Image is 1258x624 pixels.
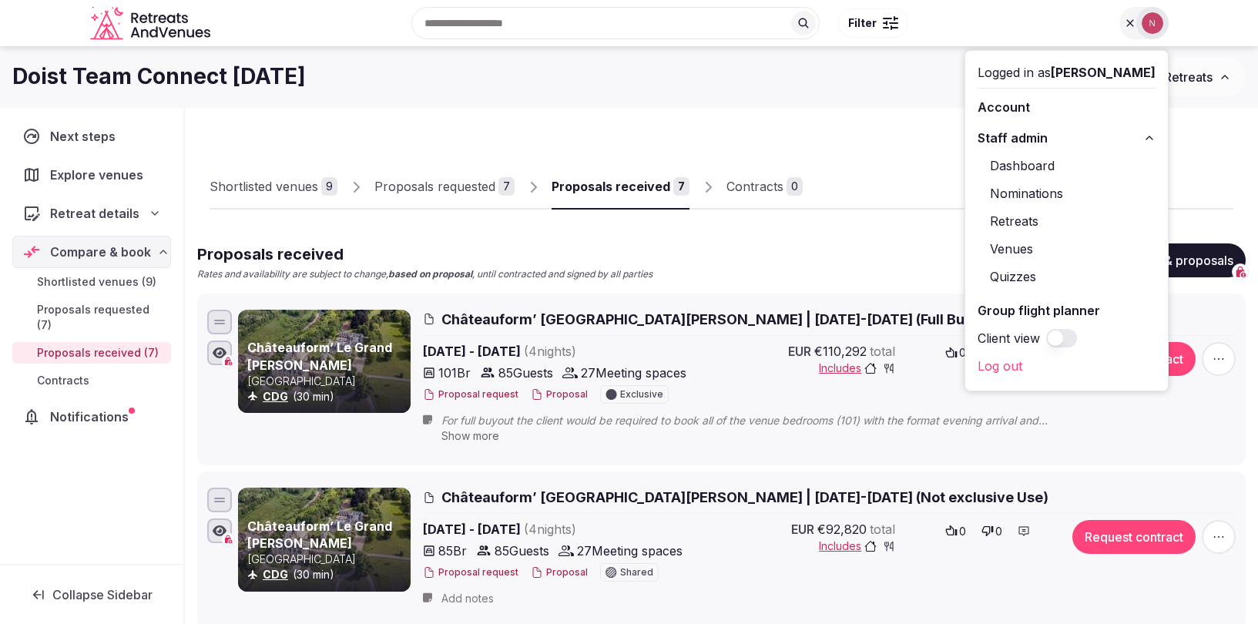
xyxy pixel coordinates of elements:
[441,429,499,442] span: Show more
[978,298,1156,323] a: Group flight planner
[441,591,494,606] span: Add notes
[819,361,895,376] button: Includes
[374,165,515,210] a: Proposals requested7
[1142,12,1163,34] img: Nathalia Bilotti
[978,181,1156,206] a: Nominations
[978,95,1156,119] a: Account
[12,120,171,153] a: Next steps
[978,153,1156,178] a: Dashboard
[247,552,408,567] p: [GEOGRAPHIC_DATA]
[423,566,518,579] button: Proposal request
[498,364,553,382] span: 85 Guests
[673,177,689,196] div: 7
[959,345,966,361] span: 0
[817,520,867,538] span: €92,820
[1143,69,1213,85] span: My Retreats
[12,342,171,364] a: Proposals received (7)
[495,542,549,560] span: 85 Guests
[12,62,306,92] h1: Doist Team Connect [DATE]
[50,243,151,261] span: Compare & book
[995,524,1002,539] span: 0
[838,8,908,38] button: Filter
[441,488,1048,507] span: Châteauform’ [GEOGRAPHIC_DATA][PERSON_NAME] | [DATE]-[DATE] (Not exclusive Use)
[50,127,122,146] span: Next steps
[12,370,171,391] a: Contracts
[788,342,811,361] span: EUR
[12,271,171,293] a: Shortlisted venues (9)
[388,268,472,280] strong: based on proposal
[552,177,670,196] div: Proposals received
[959,524,966,539] span: 0
[50,204,139,223] span: Retreat details
[848,15,877,31] span: Filter
[52,587,153,602] span: Collapse Sidebar
[438,364,471,382] span: 101 Br
[247,340,392,372] a: Châteauform’ Le Grand [PERSON_NAME]
[37,274,156,290] span: Shortlisted venues (9)
[210,177,318,196] div: Shortlisted venues
[37,302,165,333] span: Proposals requested (7)
[1051,65,1156,80] span: [PERSON_NAME]
[791,520,814,538] span: EUR
[441,413,1113,428] span: For full buyout the client would be required to book all of the venue bedrooms (101) with the for...
[263,568,288,581] a: CDG
[247,518,392,551] a: Châteauform’ Le Grand [PERSON_NAME]
[524,522,576,537] span: ( 4 night s )
[978,209,1156,233] a: Retreats
[978,63,1156,82] div: Logged in as
[197,243,652,265] h2: Proposals received
[787,177,803,196] div: 0
[552,165,689,210] a: Proposals received7
[50,166,149,184] span: Explore venues
[977,520,1007,542] button: 0
[197,268,652,281] p: Rates and availability are subject to change, , until contracted and signed by all parties
[263,389,288,404] button: CDG
[941,342,971,364] button: 0
[978,237,1156,261] a: Venues
[423,342,694,361] span: [DATE] - [DATE]
[978,126,1156,150] button: Staff admin
[531,566,588,579] button: Proposal
[438,542,467,560] span: 85 Br
[620,568,653,577] span: Shared
[870,342,895,361] span: total
[12,578,171,612] button: Collapse Sidebar
[247,374,408,389] p: [GEOGRAPHIC_DATA]
[247,389,408,404] div: (30 min)
[50,408,135,426] span: Notifications
[1129,58,1246,96] button: My Retreats
[870,520,895,538] span: total
[531,388,588,401] button: Proposal
[524,344,576,359] span: ( 4 night s )
[247,567,408,582] div: (30 min)
[12,401,171,433] a: Notifications
[726,177,783,196] div: Contracts
[263,390,288,403] a: CDG
[978,264,1156,289] a: Quizzes
[90,6,213,41] a: Visit the homepage
[978,354,1156,378] a: Log out
[819,538,895,554] button: Includes
[1072,520,1196,554] button: Request contract
[263,567,288,582] button: CDG
[37,373,89,388] span: Contracts
[978,329,1040,347] label: Client view
[978,129,1048,147] span: Staff admin
[814,342,867,361] span: €110,292
[423,388,518,401] button: Proposal request
[620,390,663,399] span: Exclusive
[37,345,159,361] span: Proposals received (7)
[90,6,213,41] svg: Retreats and Venues company logo
[441,310,1001,329] span: Châteauform’ [GEOGRAPHIC_DATA][PERSON_NAME] | [DATE]-[DATE] (Full Buyout)
[577,542,683,560] span: 27 Meeting spaces
[210,165,337,210] a: Shortlisted venues9
[321,177,337,196] div: 9
[12,299,171,336] a: Proposals requested (7)
[726,165,803,210] a: Contracts0
[423,520,694,538] span: [DATE] - [DATE]
[941,520,971,542] button: 0
[12,159,171,191] a: Explore venues
[374,177,495,196] div: Proposals requested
